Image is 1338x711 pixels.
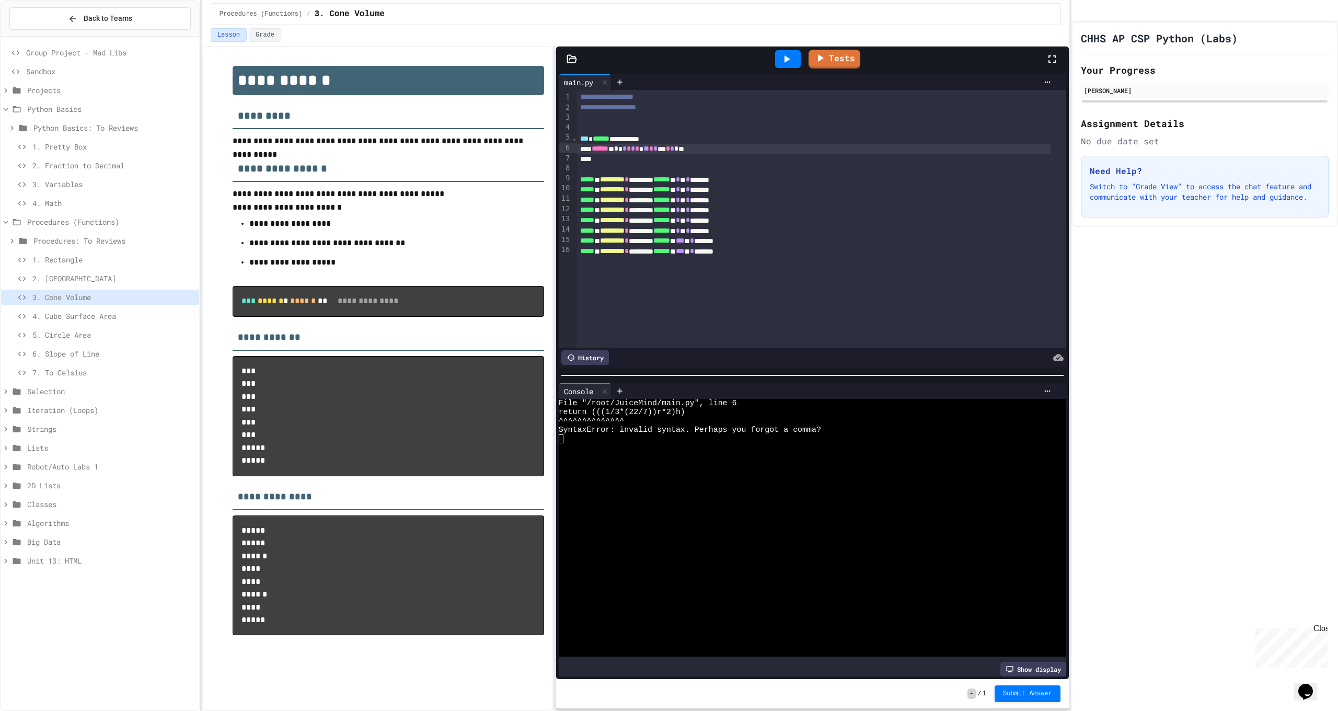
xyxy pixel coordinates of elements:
span: / [306,10,310,18]
div: 12 [559,204,572,214]
span: Lists [27,442,195,453]
div: 1 [559,92,572,102]
div: 10 [559,183,572,193]
div: Console [559,386,598,397]
span: / [978,690,982,698]
iframe: chat widget [1251,624,1328,668]
span: Robot/Auto Labs 1 [27,461,195,472]
div: 14 [559,224,572,235]
p: Switch to "Grade View" to access the chat feature and communicate with your teacher for help and ... [1090,181,1320,202]
div: History [561,350,609,365]
span: 2. [GEOGRAPHIC_DATA] [32,273,195,284]
div: 13 [559,214,572,224]
span: Iteration (Loops) [27,405,195,416]
span: 2. Fraction to Decimal [32,160,195,171]
span: Projects [27,85,195,96]
span: 4. Cube Surface Area [32,311,195,322]
div: 9 [559,173,572,184]
h2: Your Progress [1081,63,1329,77]
span: Big Data [27,536,195,547]
iframe: chat widget [1294,669,1328,701]
div: Console [559,383,612,399]
div: main.py [559,77,598,88]
span: Python Basics: To Reviews [33,122,195,133]
span: - [967,689,975,699]
span: Python Basics [27,104,195,114]
div: Chat with us now!Close [4,4,72,66]
div: No due date set [1081,135,1329,147]
span: return (((1/3*(22/7))r*2)h) [559,408,685,417]
div: Show display [1000,662,1066,676]
span: SyntaxError: invalid syntax. Perhaps you forgot a comma? [559,426,821,434]
span: 6. Slope of Line [32,348,195,359]
span: Procedures: To Reviews [33,235,195,246]
h1: CHHS AP CSP Python (Labs) [1081,31,1238,45]
span: Back to Teams [84,13,132,24]
span: 7. To Celsius [32,367,195,378]
div: main.py [559,74,612,90]
div: 4 [559,122,572,132]
span: Fold line [572,133,577,142]
span: Group Project - Mad Libs [26,47,195,58]
button: Submit Answer [995,685,1060,702]
span: 5. Circle Area [32,329,195,340]
span: ^^^^^^^^^^^^^^ [559,417,625,426]
div: 15 [559,235,572,245]
div: 8 [559,163,572,173]
div: 11 [559,193,572,204]
button: Lesson [211,28,247,42]
span: 1. Pretty Box [32,141,195,152]
span: 2D Lists [27,480,195,491]
span: Submit Answer [1003,690,1052,698]
div: 3 [559,112,572,122]
span: 3. Cone Volume [314,8,384,20]
span: Procedures (Functions) [220,10,302,18]
span: Algorithms [27,518,195,529]
h2: Assignment Details [1081,116,1329,131]
span: 1 [983,690,986,698]
a: Tests [809,50,860,68]
h3: Need Help? [1090,165,1320,177]
span: File "/root/JuiceMind/main.py", line 6 [559,399,737,408]
button: Grade [249,28,281,42]
div: [PERSON_NAME] [1084,86,1325,95]
div: 6 [559,143,572,153]
span: Unit 13: HTML [27,555,195,566]
div: 5 [559,132,572,143]
span: 3. Variables [32,179,195,190]
span: Classes [27,499,195,510]
button: Back to Teams [9,7,191,30]
span: Sandbox [26,66,195,77]
div: 7 [559,153,572,163]
span: Strings [27,423,195,434]
span: 3. Cone Volume [32,292,195,303]
span: Procedures (Functions) [27,216,195,227]
span: 1. Rectangle [32,254,195,265]
span: 4. Math [32,198,195,209]
div: 16 [559,245,572,255]
span: Selection [27,386,195,397]
div: 2 [559,102,572,113]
